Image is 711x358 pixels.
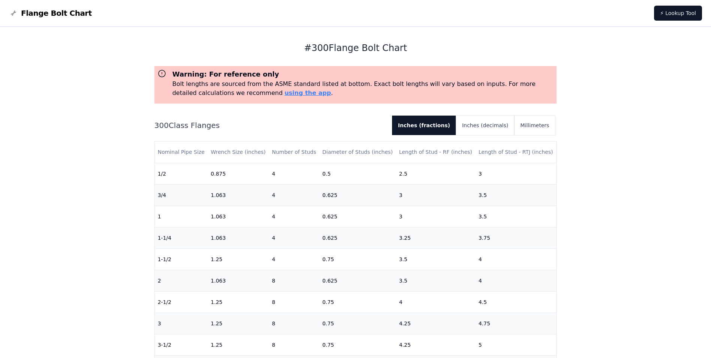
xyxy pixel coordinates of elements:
[154,42,557,54] h1: # 300 Flange Bolt Chart
[269,141,319,163] th: Number of Studs
[21,8,92,18] span: Flange Bolt Chart
[155,313,208,334] td: 3
[392,116,456,135] button: Inches (fractions)
[9,9,18,18] img: Flange Bolt Chart Logo
[319,248,396,270] td: 0.75
[172,69,554,80] h3: Warning: For reference only
[269,313,319,334] td: 8
[476,334,557,355] td: 5
[155,141,208,163] th: Nominal Pipe Size
[155,184,208,206] td: 3/4
[476,291,557,313] td: 4.5
[476,163,557,184] td: 3
[155,163,208,184] td: 1/2
[476,184,557,206] td: 3.5
[476,206,557,227] td: 3.5
[319,270,396,291] td: 0.625
[155,270,208,291] td: 2
[269,291,319,313] td: 8
[155,334,208,355] td: 3-1/2
[319,334,396,355] td: 0.75
[208,227,269,248] td: 1.063
[269,248,319,270] td: 4
[654,6,702,21] a: ⚡ Lookup Tool
[208,248,269,270] td: 1.25
[284,89,331,96] a: using the app
[396,206,476,227] td: 3
[208,184,269,206] td: 1.063
[269,227,319,248] td: 4
[155,227,208,248] td: 1-1/4
[319,227,396,248] td: 0.625
[319,141,396,163] th: Diameter of Studs (inches)
[476,270,557,291] td: 4
[396,334,476,355] td: 4.25
[476,141,557,163] th: Length of Stud - RTJ (inches)
[208,313,269,334] td: 1.25
[319,206,396,227] td: 0.625
[476,313,557,334] td: 4.75
[155,206,208,227] td: 1
[396,184,476,206] td: 3
[172,80,554,98] p: Bolt lengths are sourced from the ASME standard listed at bottom. Exact bolt lengths will vary ba...
[269,270,319,291] td: 8
[396,248,476,270] td: 3.5
[269,184,319,206] td: 4
[319,313,396,334] td: 0.75
[476,248,557,270] td: 4
[208,270,269,291] td: 1.063
[319,163,396,184] td: 0.5
[155,291,208,313] td: 2-1/2
[319,291,396,313] td: 0.75
[476,227,557,248] td: 3.75
[208,206,269,227] td: 1.063
[396,291,476,313] td: 4
[396,313,476,334] td: 4.25
[208,141,269,163] th: Wrench Size (inches)
[208,163,269,184] td: 0.875
[155,248,208,270] td: 1-1/2
[208,334,269,355] td: 1.25
[396,270,476,291] td: 3.5
[456,116,514,135] button: Inches (decimals)
[396,141,476,163] th: Length of Stud - RF (inches)
[269,334,319,355] td: 8
[269,206,319,227] td: 4
[269,163,319,184] td: 4
[396,163,476,184] td: 2.5
[154,120,386,131] h2: 300 Class Flanges
[319,184,396,206] td: 0.625
[208,291,269,313] td: 1.25
[9,8,92,18] a: Flange Bolt Chart LogoFlange Bolt Chart
[396,227,476,248] td: 3.25
[514,116,555,135] button: Millimeters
